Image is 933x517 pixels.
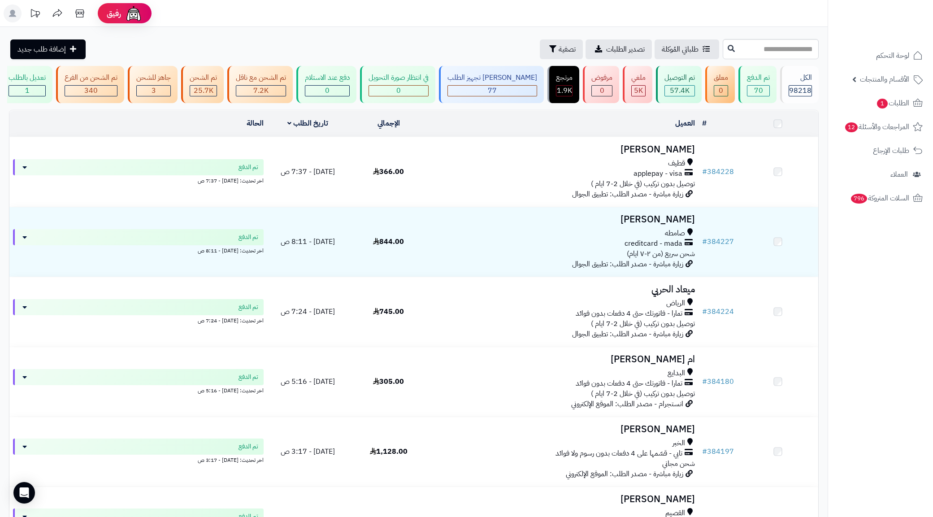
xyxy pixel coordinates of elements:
[369,73,429,83] div: في انتظار صورة التحويل
[557,85,572,96] span: 1.9K
[239,233,258,242] span: تم الدفع
[591,388,695,399] span: توصيل بدون تركيب (في خلال 2-7 ايام )
[13,482,35,504] div: Open Intercom Messenger
[703,66,737,103] a: معلق 0
[665,228,685,239] span: صامطه
[107,8,121,19] span: رفيق
[433,284,695,295] h3: ميعاد الحربي
[668,158,685,169] span: قطيف
[662,458,695,469] span: شحن مجاني
[673,438,685,448] span: الخبر
[702,446,734,457] a: #384197
[190,86,217,96] div: 25676
[295,66,358,103] a: دفع عند الاستلام 0
[851,194,867,204] span: 796
[860,73,909,86] span: الأقسام والمنتجات
[556,73,573,83] div: مرتجع
[433,354,695,365] h3: ام [PERSON_NAME]
[396,85,401,96] span: 0
[702,376,707,387] span: #
[287,118,328,129] a: تاريخ الطلب
[747,86,769,96] div: 70
[702,306,707,317] span: #
[488,85,497,96] span: 77
[239,303,258,312] span: تم الدفع
[447,73,537,83] div: [PERSON_NAME] تجهيز الطلب
[591,318,695,329] span: توصيل بدون تركيب (في خلال 2-7 ايام )
[281,446,335,457] span: [DATE] - 3:17 ص
[65,86,117,96] div: 340
[592,86,612,96] div: 0
[655,39,719,59] a: طلباتي المُوكلة
[126,66,179,103] a: جاهز للشحن 3
[369,86,428,96] div: 0
[239,163,258,172] span: تم الدفع
[54,66,126,103] a: تم الشحن من الفرع 340
[833,92,928,114] a: الطلبات1
[239,442,258,451] span: تم الدفع
[664,73,695,83] div: تم التوصيل
[789,85,811,96] span: 98218
[13,315,264,325] div: اخر تحديث: [DATE] - 7:24 ص
[25,85,30,96] span: 1
[572,329,683,339] span: زيارة مباشرة - مصدر الطلب: تطبيق الجوال
[600,85,604,96] span: 0
[850,192,909,204] span: السلات المتروكة
[586,39,652,59] a: تصدير الطلبات
[702,236,707,247] span: #
[239,373,258,382] span: تم الدفع
[433,424,695,434] h3: [PERSON_NAME]
[559,44,576,55] span: تصفية
[226,66,295,103] a: تم الشحن مع ناقل 7.2K
[833,164,928,185] a: العملاء
[305,86,349,96] div: 0
[665,86,694,96] div: 57422
[378,118,400,129] a: الإجمالي
[253,85,269,96] span: 7.2K
[666,298,685,308] span: الرياض
[24,4,46,25] a: تحديثات المنصة
[833,140,928,161] a: طلبات الإرجاع
[702,166,734,177] a: #384228
[714,73,728,83] div: معلق
[833,45,928,66] a: لوحة التحكم
[13,385,264,395] div: اخر تحديث: [DATE] - 5:16 ص
[576,378,682,389] span: تمارا - فاتورتك حتى 4 دفعات بدون فوائد
[873,144,909,157] span: طلبات الإرجاع
[606,44,645,55] span: تصدير الطلبات
[281,236,335,247] span: [DATE] - 8:11 ص
[540,39,583,59] button: تصفية
[236,86,286,96] div: 7222
[634,85,643,96] span: 5K
[621,66,654,103] a: ملغي 5K
[591,73,612,83] div: مرفوض
[662,44,699,55] span: طلباتي المُوكلة
[373,306,404,317] span: 745.00
[448,86,537,96] div: 77
[373,376,404,387] span: 305.00
[789,73,812,83] div: الكل
[433,144,695,155] h3: [PERSON_NAME]
[433,494,695,504] h3: [PERSON_NAME]
[571,399,683,409] span: انستجرام - مصدر الطلب: الموقع الإلكتروني
[373,166,404,177] span: 366.00
[737,66,778,103] a: تم الدفع 70
[9,73,46,83] div: تعديل بالطلب
[833,116,928,138] a: المراجعات والأسئلة12
[247,118,264,129] a: الحالة
[576,308,682,319] span: تمارا - فاتورتك حتى 4 دفعات بدون فوائد
[702,446,707,457] span: #
[13,175,264,185] div: اخر تحديث: [DATE] - 7:37 ص
[670,85,690,96] span: 57.4K
[591,178,695,189] span: توصيل بدون تركيب (في خلال 2-7 ايام )
[845,122,858,132] span: 12
[433,214,695,225] h3: [PERSON_NAME]
[675,118,695,129] a: العميل
[872,23,924,42] img: logo-2.png
[373,236,404,247] span: 844.00
[137,86,170,96] div: 3
[833,187,928,209] a: السلات المتروكة796
[9,86,45,96] div: 1
[627,248,695,259] span: شحن سريع (من ٢-٧ ايام)
[876,97,909,109] span: الطلبات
